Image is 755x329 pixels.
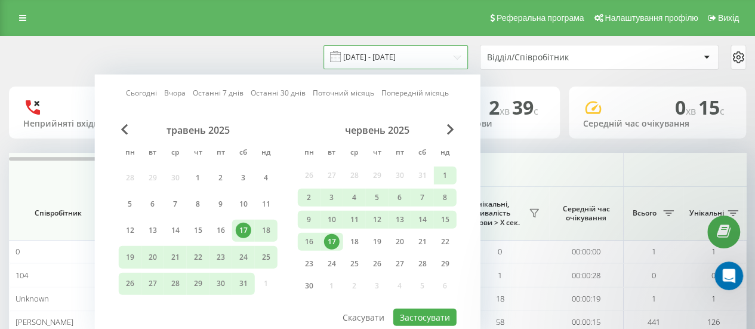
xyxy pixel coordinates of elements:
[168,276,183,291] div: 28
[389,255,411,273] div: пт 27 черв 2025 р.
[549,240,624,263] td: 00:00:00
[434,211,457,229] div: нд 15 черв 2025 р.
[209,219,232,241] div: пт 16 трав 2025 р.
[498,270,502,281] span: 1
[648,316,660,327] span: 441
[434,233,457,251] div: нд 22 черв 2025 р.
[232,193,255,215] div: сб 10 трав 2025 р.
[164,193,187,215] div: ср 7 трав 2025 р.
[347,190,362,205] div: 4
[434,255,457,273] div: нд 29 черв 2025 р.
[366,189,389,207] div: чт 5 черв 2025 р.
[209,272,232,294] div: пт 30 трав 2025 р.
[16,316,73,327] span: [PERSON_NAME]
[366,233,389,251] div: чт 19 черв 2025 р.
[119,193,141,215] div: пн 5 трав 2025 р.
[500,104,512,118] span: хв
[301,234,317,250] div: 16
[255,246,278,268] div: нд 25 трав 2025 р.
[321,255,343,273] div: вт 24 черв 2025 р.
[411,211,434,229] div: сб 14 черв 2025 р.
[145,223,161,238] div: 13
[236,196,251,212] div: 10
[236,276,251,291] div: 31
[209,246,232,268] div: пт 23 трав 2025 р.
[366,211,389,229] div: чт 12 черв 2025 р.
[369,256,385,272] div: 26
[324,212,340,227] div: 10
[393,309,457,326] button: Застосувати
[369,212,385,227] div: 12
[212,144,230,162] abbr: п’ятниця
[368,144,386,162] abbr: четвер
[392,256,408,272] div: 27
[343,233,366,251] div: ср 18 черв 2025 р.
[122,250,138,265] div: 19
[711,270,716,281] span: 0
[415,212,430,227] div: 14
[549,287,624,310] td: 00:00:19
[213,170,229,185] div: 2
[583,119,732,129] div: Середній час очікування
[414,144,432,162] abbr: субота
[126,87,157,99] a: Сьогодні
[164,219,187,241] div: ср 14 трав 2025 р.
[236,250,251,265] div: 24
[232,272,255,294] div: сб 31 трав 2025 р.
[213,196,229,212] div: 9
[313,87,374,99] a: Поточний місяць
[298,124,457,136] div: червень 2025
[411,233,434,251] div: сб 21 черв 2025 р.
[321,189,343,207] div: вт 3 черв 2025 р.
[534,104,538,118] span: c
[343,255,366,273] div: ср 25 черв 2025 р.
[119,246,141,268] div: пн 19 трав 2025 р.
[213,250,229,265] div: 23
[236,170,251,185] div: 3
[689,208,724,218] span: Унікальні
[711,293,716,304] span: 1
[652,246,656,257] span: 1
[298,211,321,229] div: пн 9 черв 2025 р.
[257,144,275,162] abbr: неділя
[122,276,138,291] div: 26
[167,144,184,162] abbr: середа
[391,144,409,162] abbr: п’ятниця
[209,167,232,189] div: пт 2 трав 2025 р.
[347,256,362,272] div: 25
[187,167,209,189] div: чт 1 трав 2025 р.
[190,170,206,185] div: 1
[512,94,538,120] span: 39
[144,144,162,162] abbr: вівторок
[447,124,454,135] span: Next Month
[707,316,720,327] span: 126
[369,234,385,250] div: 19
[605,13,698,23] span: Налаштування профілю
[718,13,739,23] span: Вихід
[258,170,274,185] div: 4
[187,193,209,215] div: чт 8 трав 2025 р.
[122,223,138,238] div: 12
[141,193,164,215] div: вт 6 трав 2025 р.
[496,316,504,327] span: 58
[434,189,457,207] div: нд 8 черв 2025 р.
[437,168,453,183] div: 1
[23,119,172,129] div: Неприйняті вхідні дзвінки
[436,144,454,162] abbr: неділя
[301,212,317,227] div: 9
[558,204,614,223] span: Середній час очікування
[346,144,363,162] abbr: середа
[437,190,453,205] div: 8
[168,223,183,238] div: 14
[321,233,343,251] div: вт 17 черв 2025 р.
[324,256,340,272] div: 24
[498,246,502,257] span: 0
[652,293,656,304] span: 1
[549,263,624,287] td: 00:00:28
[141,219,164,241] div: вт 13 трав 2025 р.
[164,87,186,99] a: Вчора
[437,234,453,250] div: 22
[301,190,317,205] div: 2
[301,256,317,272] div: 23
[168,250,183,265] div: 21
